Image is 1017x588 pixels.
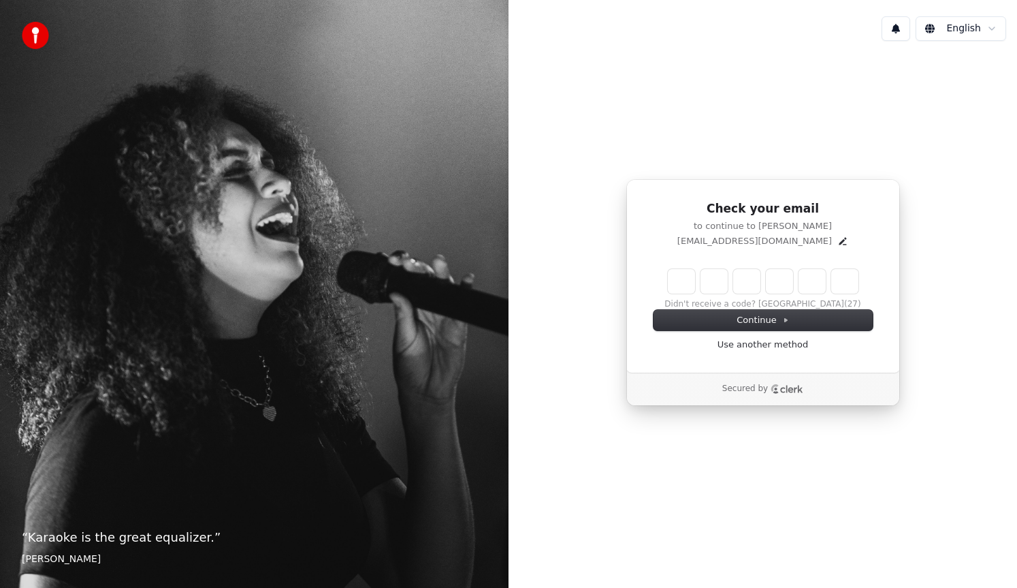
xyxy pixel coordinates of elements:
[22,22,49,49] img: youka
[771,384,803,394] a: Clerk logo
[737,314,788,326] span: Continue
[653,310,873,330] button: Continue
[668,269,886,294] input: Enter verification code
[677,235,832,247] p: [EMAIL_ADDRESS][DOMAIN_NAME]
[653,220,873,232] p: to continue to [PERSON_NAME]
[22,528,487,547] p: “ Karaoke is the great equalizer. ”
[837,236,848,247] button: Edit
[653,201,873,217] h1: Check your email
[22,553,487,566] footer: [PERSON_NAME]
[722,384,768,394] p: Secured by
[717,339,809,351] a: Use another method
